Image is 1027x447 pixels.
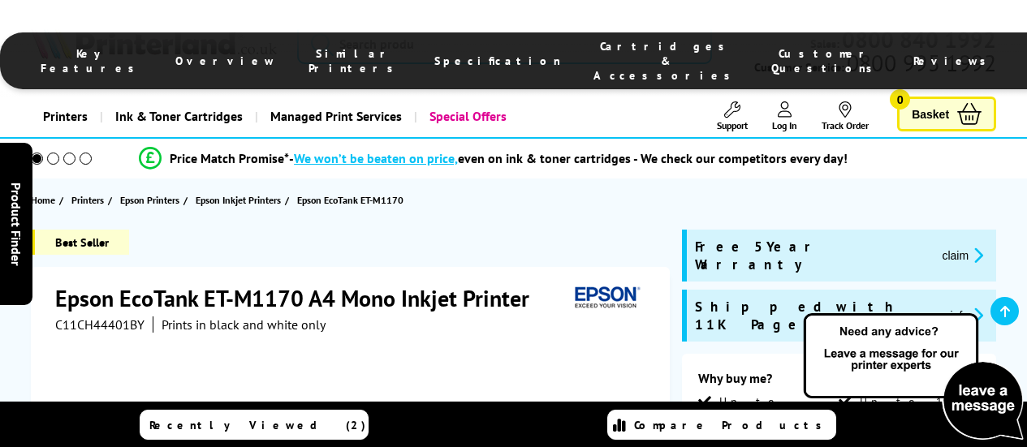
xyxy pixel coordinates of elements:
span: Home [31,191,55,208]
button: promo-description [945,306,988,325]
a: Home [31,191,59,208]
a: Printers [31,96,100,137]
span: Recently Viewed (2) [149,418,366,432]
span: Product Finder [8,182,24,265]
span: Epson Printers [120,191,179,208]
span: Free 5 Year Warranty [695,238,930,273]
span: Epson Inkjet Printers [196,191,281,208]
a: Managed Print Services [255,96,414,137]
span: Best Seller [31,230,129,255]
span: Printers [71,191,104,208]
span: C11CH44401BY [55,316,145,333]
span: Cartridges & Accessories [593,39,739,83]
span: Log In [772,119,797,131]
button: promo-description [937,246,988,264]
span: Shipped with 11K Pages of Ink* [695,298,938,333]
a: Compare Products [607,410,836,440]
li: modal_Promise [8,144,978,173]
span: Ink & Toner Cartridges [115,96,243,137]
a: Recently Viewed (2) [140,410,369,440]
div: Why buy me? [698,370,980,394]
span: We won’t be beaten on price, [294,150,458,166]
a: Ink & Toner Cartridges [100,96,255,137]
a: Printers [71,191,108,208]
a: Epson Inkjet Printers [196,191,285,208]
span: 0 [890,89,910,110]
span: Specification [434,54,561,68]
span: Up to 39ppm Mono Print [719,394,836,438]
a: Special Offers [414,96,519,137]
a: Log In [772,101,797,131]
img: Open Live Chat window [800,311,1027,444]
a: Support [717,101,748,131]
a: Track Order [822,101,869,131]
span: Price Match Promise* [170,150,289,166]
span: Basket [912,103,949,125]
span: Overview [175,54,276,68]
span: Customer Questions [771,46,881,75]
span: Compare Products [634,418,831,432]
a: Basket 0 [897,97,996,131]
div: - even on ink & toner cartridges - We check our competitors every day! [289,150,848,166]
a: Epson Printers [120,191,183,208]
span: Similar Printers [309,46,402,75]
i: Prints in black and white only [162,316,326,333]
h1: Epson EcoTank ET-M1170 A4 Mono Inkjet Printer [55,283,546,313]
span: Key Features [41,46,143,75]
img: Epson [568,283,643,313]
a: Epson EcoTank ET-M1170 [297,191,408,208]
span: Epson EcoTank ET-M1170 [297,191,403,208]
span: Support [717,119,748,131]
span: Reviews [913,54,995,68]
